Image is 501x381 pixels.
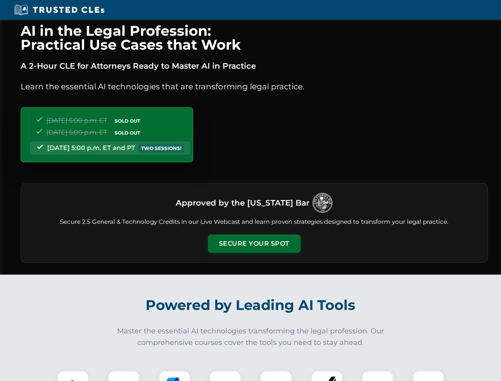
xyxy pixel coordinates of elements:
button: Secure Your Spot [208,235,301,253]
p: Secure 2.5 General & Technology Credits in our Live Webcast and learn proven strategies designed ... [31,217,478,227]
p: Master the essential AI technologies transforming the legal profession. Our comprehensive courses... [112,325,390,348]
span: SOLD OUT [112,129,143,137]
span: SOLD OUT [112,117,143,125]
h3: Approved by the [US_STATE] Bar [176,196,309,210]
span: [DATE] 5:00 p.m. ET [46,117,107,124]
h2: Powered by Leading AI Tools [31,291,470,319]
span: [DATE] 5:00 p.m. ET [46,129,107,136]
p: A 2-Hour CLE for Attorneys Ready to Master AI in Practice [21,60,488,72]
p: Learn the essential AI technologies that are transforming legal practice. [21,80,488,93]
img: Logo [313,193,332,213]
h1: AI in the Legal Profession: Practical Use Cases that Work [21,24,488,52]
img: Trusted CLEs [12,4,107,16]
